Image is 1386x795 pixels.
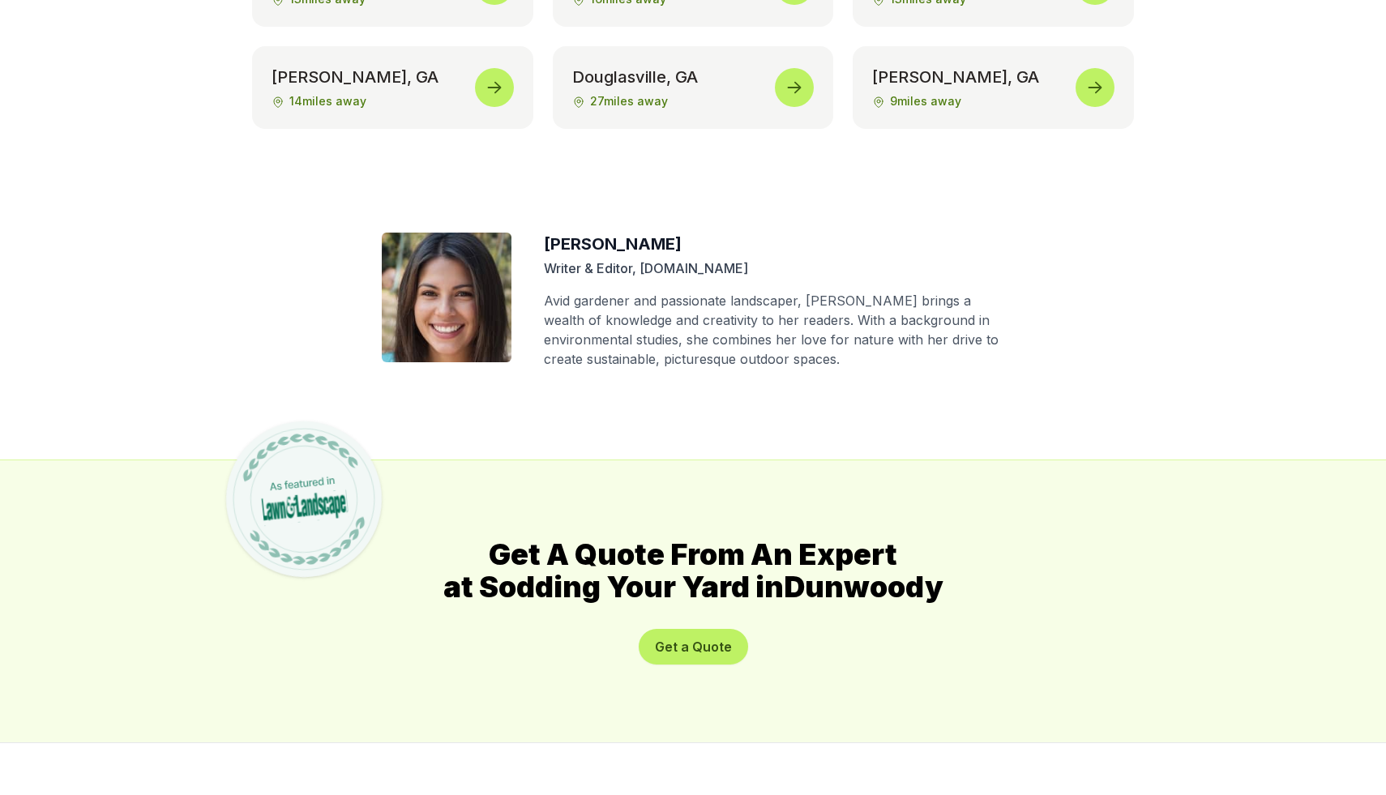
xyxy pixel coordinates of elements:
[872,93,1114,109] span: 9 miles away
[572,93,815,109] span: 27 miles away
[272,93,514,109] span: 14 miles away
[853,46,1134,129] a: [PERSON_NAME], GA9miles away
[544,259,1004,278] p: Writer & Editor, [DOMAIN_NAME]
[872,66,1114,88] strong: [PERSON_NAME] , GA
[639,629,748,665] button: Get a Quote
[544,237,1004,278] a: [PERSON_NAME]Writer & Editor, [DOMAIN_NAME]
[572,66,815,88] strong: Douglasville , GA
[553,46,834,129] a: Douglasville, GA27miles away
[218,414,389,585] img: Featured in Lawn & Landscape magazine badge
[544,234,682,254] strong: [PERSON_NAME]
[544,291,1004,369] p: Avid gardener and passionate landscaper, [PERSON_NAME] brings a wealth of knowledge and creativit...
[252,46,533,129] a: [PERSON_NAME], GA14miles away
[252,538,1134,603] h2: Get A Quote From An Expert at Sodding Your Yard in Dunwoody
[272,66,514,88] strong: [PERSON_NAME] , GA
